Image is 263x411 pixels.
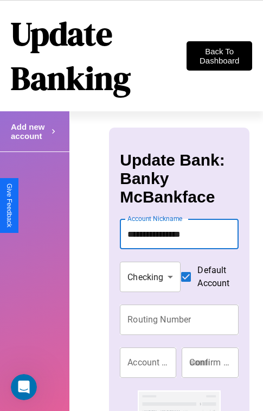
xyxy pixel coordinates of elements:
button: Back To Dashboard [187,41,252,71]
div: Give Feedback [5,184,13,227]
h1: Update Banking [11,11,187,100]
span: Default Account [197,264,229,290]
label: Account Nickname [127,214,183,223]
h4: Add new account [11,122,49,141]
div: Checking [120,262,181,292]
h3: Update Bank: Banky McBankface [120,151,238,206]
iframe: Intercom live chat [11,374,37,400]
